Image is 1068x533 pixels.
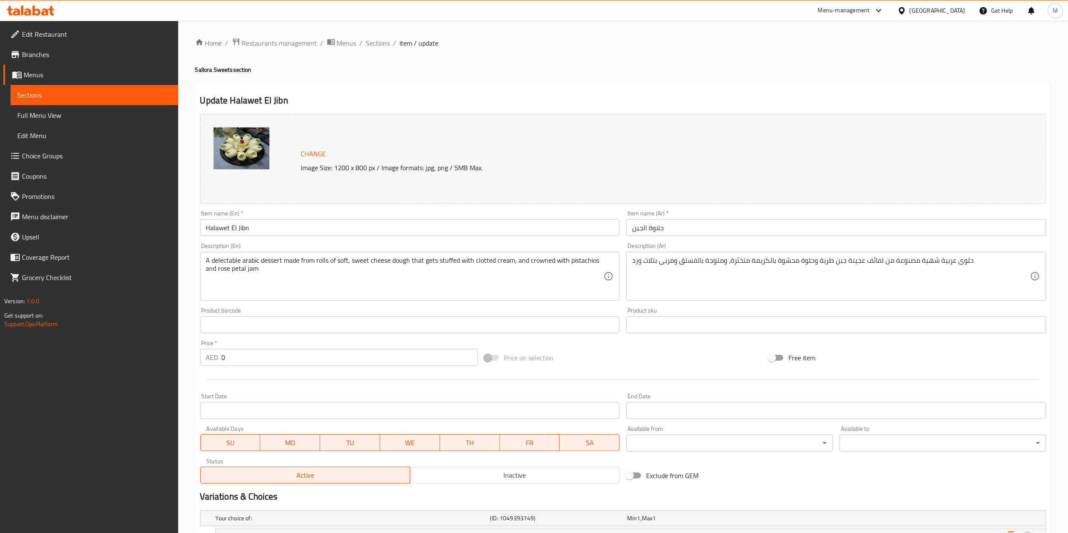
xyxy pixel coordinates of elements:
[232,38,317,49] a: Restaurants management
[200,434,261,451] button: SU
[443,437,497,449] span: TH
[22,29,171,39] span: Edit Restaurant
[201,511,1046,526] div: Expand
[642,513,652,524] span: Max
[200,490,1046,503] h2: Variations & Choices
[222,349,478,366] input: Please enter price
[3,65,178,85] a: Menus
[4,310,43,321] span: Get support on:
[380,434,440,451] button: WE
[910,6,965,15] div: [GEOGRAPHIC_DATA]
[560,434,620,451] button: SA
[204,437,257,449] span: SU
[626,316,1046,333] input: Please enter product sku
[413,469,616,481] span: Inactive
[17,131,171,141] span: Edit Menu
[400,38,439,48] span: item / update
[22,49,171,60] span: Branches
[22,212,171,222] span: Menu disclaimer
[195,38,1051,49] nav: breadcrumb
[626,435,833,451] div: ​
[26,296,39,307] span: 1.0.0
[323,437,377,449] span: TU
[11,105,178,125] a: Full Menu View
[226,38,228,48] li: /
[500,434,560,451] button: FR
[646,470,698,481] span: Exclude from GEM
[627,513,637,524] span: Min
[11,85,178,105] a: Sections
[3,267,178,288] a: Grocery Checklist
[394,38,397,48] li: /
[503,437,557,449] span: FR
[200,467,410,484] button: Active
[626,219,1046,236] input: Enter name Ar
[200,219,620,236] input: Enter name En
[24,70,171,80] span: Menus
[242,38,317,48] span: Restaurants management
[200,94,1046,107] h2: Update Halawet El Jibn
[3,146,178,166] a: Choice Groups
[22,191,171,201] span: Promotions
[216,514,487,522] h5: Your choice of:
[3,247,178,267] a: Coverage Report
[195,38,222,48] a: Home
[563,437,616,449] span: SA
[204,469,407,481] span: Active
[195,65,1051,74] h4: Sallora Sweets section
[410,467,620,484] button: Inactive
[4,296,25,307] span: Version:
[840,435,1046,451] div: ​
[260,434,320,451] button: MO
[327,38,356,49] a: Menus
[11,125,178,146] a: Edit Menu
[383,437,437,449] span: WE
[301,148,326,160] span: Change
[264,437,317,449] span: MO
[366,38,390,48] a: Sections
[200,316,620,333] input: Please enter product barcode
[22,232,171,242] span: Upsell
[360,38,363,48] li: /
[298,145,330,163] button: Change
[1053,6,1058,15] span: M
[652,513,656,524] span: 1
[788,353,815,363] span: Free item
[4,318,58,329] a: Support.OpsPlatform
[3,207,178,227] a: Menu disclaimer
[637,513,641,524] span: 1
[632,256,1030,296] textarea: حلوى عربية شهية مصنوعة من لفائف عجينة جبن طرية وحلوة محشوة بالكريمة متخثرة، ومتوجة بالفستق ومربى ...
[206,256,604,296] textarea: A delectable arabic dessert made from rolls of soft, sweet cheese dough that gets stuffed with cl...
[298,163,913,173] p: Image Size: 1200 x 800 px / Image formats: jpg, png / 5MB Max.
[22,252,171,262] span: Coverage Report
[321,38,323,48] li: /
[213,127,269,169] img: Halawet_Jibn_with_ki_637694769452247058.jpg
[504,353,554,363] span: Price on selection
[320,434,380,451] button: TU
[3,227,178,247] a: Upsell
[440,434,500,451] button: TH
[818,5,870,16] div: Menu-management
[22,272,171,283] span: Grocery Checklist
[206,352,218,362] p: AED
[337,38,356,48] span: Menus
[17,110,171,120] span: Full Menu View
[22,151,171,161] span: Choice Groups
[3,24,178,44] a: Edit Restaurant
[22,171,171,181] span: Coupons
[17,90,171,100] span: Sections
[3,166,178,186] a: Coupons
[3,44,178,65] a: Branches
[3,186,178,207] a: Promotions
[627,514,761,522] div: ,
[490,514,624,522] h5: (ID: 1049393749)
